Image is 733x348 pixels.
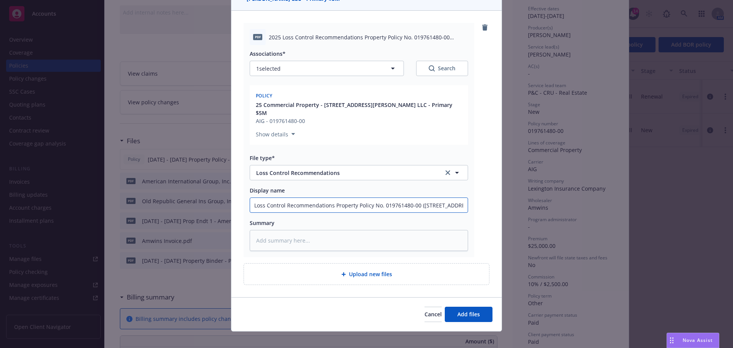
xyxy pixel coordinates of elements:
[250,198,468,212] input: Add display name here...
[667,333,719,348] button: Nova Assist
[349,270,392,278] span: Upload new files
[250,219,274,227] span: Summary
[244,263,489,285] div: Upload new files
[250,187,285,194] span: Display name
[683,337,713,343] span: Nova Assist
[250,154,275,162] span: File type*
[667,333,676,348] div: Drag to move
[250,165,468,180] button: Loss Control Recommendationsclear selection
[443,168,452,177] a: clear selection
[256,169,433,177] span: Loss Control Recommendations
